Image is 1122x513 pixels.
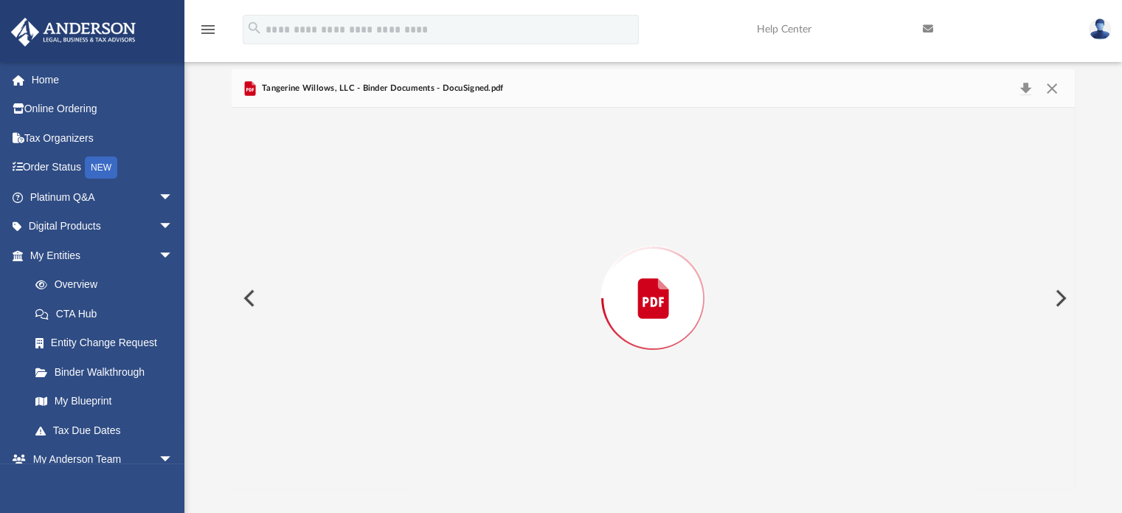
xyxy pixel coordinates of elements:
i: menu [199,21,217,38]
span: Tangerine Willows, LLC - Binder Documents - DocuSigned.pdf [259,82,504,95]
button: Previous File [232,278,264,319]
span: arrow_drop_down [159,212,188,242]
img: Anderson Advisors Platinum Portal [7,18,140,47]
span: arrow_drop_down [159,445,188,475]
a: My Blueprint [21,387,188,416]
div: NEW [85,156,117,179]
a: Platinum Q&Aarrow_drop_down [10,182,195,212]
button: Close [1039,78,1065,99]
a: Home [10,65,195,94]
span: arrow_drop_down [159,182,188,213]
a: Binder Walkthrough [21,357,195,387]
button: Next File [1043,278,1076,319]
a: Digital Productsarrow_drop_down [10,212,195,241]
span: arrow_drop_down [159,241,188,271]
a: Overview [21,270,195,300]
a: Tax Due Dates [21,416,195,445]
div: Preview [232,69,1076,489]
a: My Entitiesarrow_drop_down [10,241,195,270]
button: Download [1013,78,1039,99]
a: Online Ordering [10,94,195,124]
a: menu [199,28,217,38]
a: Order StatusNEW [10,153,195,183]
a: My Anderson Teamarrow_drop_down [10,445,188,475]
img: User Pic [1089,18,1111,40]
a: Entity Change Request [21,328,195,358]
a: CTA Hub [21,299,195,328]
a: Tax Organizers [10,123,195,153]
i: search [246,20,263,36]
